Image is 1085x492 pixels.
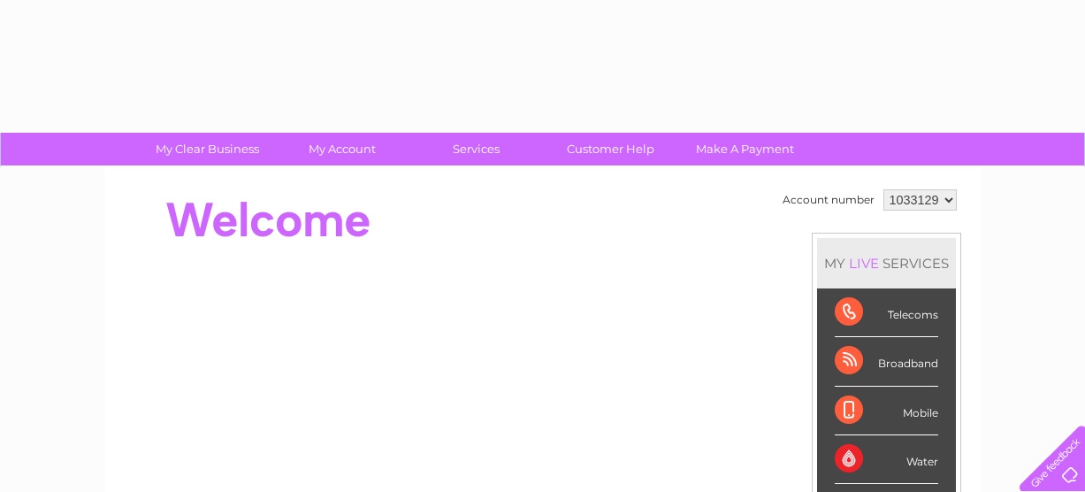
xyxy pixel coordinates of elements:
div: MY SERVICES [817,238,956,288]
div: Water [835,435,938,484]
a: Services [403,133,549,165]
a: Customer Help [538,133,684,165]
div: Telecoms [835,288,938,337]
a: My Account [269,133,415,165]
a: Make A Payment [672,133,818,165]
div: LIVE [845,255,883,272]
div: Broadband [835,337,938,386]
div: Mobile [835,387,938,435]
td: Account number [778,185,879,215]
a: My Clear Business [134,133,280,165]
